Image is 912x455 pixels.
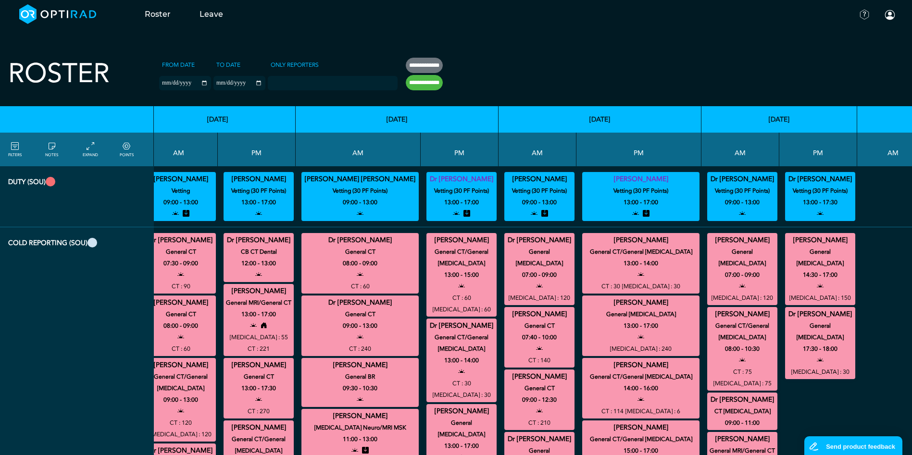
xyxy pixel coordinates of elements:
i: open to allocation [817,208,824,220]
small: General CT [500,320,579,332]
summary: Dr [PERSON_NAME] [303,234,417,246]
small: CT : 240 [349,343,371,355]
small: [MEDICAL_DATA] : 30 [791,366,850,378]
summary: [PERSON_NAME] [506,371,573,382]
small: 09:00 - 13:00 [163,197,198,208]
i: open to allocation [458,366,465,378]
small: CT : 75 [733,366,752,378]
small: [MEDICAL_DATA] : 30 [433,389,491,401]
small: 07:00 - 09:00 [522,269,557,281]
small: CB CT Dental [219,246,298,258]
small: 07:40 - 10:00 [522,332,557,343]
summary: Dr [PERSON_NAME] [709,394,776,406]
small: General CT/General [MEDICAL_DATA] [141,371,220,394]
div: General MRI 13:00 - 17:00 [582,295,700,356]
summary: [PERSON_NAME] [147,297,214,308]
i: open to allocation [177,406,184,417]
summary: Dr [PERSON_NAME] [303,297,417,308]
a: show/hide notes [45,141,58,158]
summary: [PERSON_NAME] [147,173,214,185]
i: open to allocation [637,269,644,281]
div: General CT/General MRI 13:00 - 14:00 [582,233,700,294]
small: CT : 90 [172,281,190,292]
small: 07:30 - 09:00 [163,258,198,269]
small: 13:00 - 17:00 [241,308,276,320]
i: open to allocation [632,208,639,220]
small: 09:00 - 13:00 [163,394,198,406]
div: Vetting (30 PF Points) 09:00 - 13:00 [707,172,777,221]
summary: [PERSON_NAME] [584,234,698,246]
th: AM [140,133,218,166]
small: General BR [297,371,423,382]
small: Vetting [141,185,220,197]
small: General CT [297,308,423,320]
small: 13:00 - 17:00 [241,197,276,208]
i: working from home [261,320,267,332]
i: open to allocation [817,281,824,292]
i: open to allocation [250,320,257,332]
div: Vetting (30 PF Points) 09:00 - 13:00 [504,172,575,221]
small: 13:00 - 15:00 [444,269,479,281]
small: [MEDICAL_DATA] : 60 [433,304,491,315]
summary: [PERSON_NAME] [584,173,698,185]
div: General CT 08:00 - 09:00 [146,295,216,356]
small: 13:00 - 14:00 [624,258,658,269]
small: 17:30 - 18:00 [803,343,837,355]
th: AM [296,133,421,166]
small: General CT/General [MEDICAL_DATA] [578,246,704,258]
small: 08:00 - 10:30 [725,343,760,355]
i: open to allocation [357,332,363,343]
div: General CT/General MRI 13:00 - 14:00 [426,319,497,402]
summary: Dr [PERSON_NAME] [787,308,854,320]
small: [MEDICAL_DATA] Neuro/MRI MSK [297,422,423,433]
div: General BR 09:30 - 10:30 [301,358,419,407]
small: 08:00 - 09:00 [163,320,198,332]
div: General MRI 17:30 - 18:00 [785,307,855,379]
summary: [PERSON_NAME] [787,234,854,246]
small: CT : 270 [248,406,270,417]
summary: Dr [PERSON_NAME] [709,173,776,185]
i: open to allocation [739,281,746,292]
summary: Dr [PERSON_NAME] [428,320,495,332]
summary: [PERSON_NAME] [584,297,698,308]
small: CT : 60 [351,281,370,292]
summary: [PERSON_NAME] [303,410,417,422]
summary: [PERSON_NAME] [709,308,776,320]
summary: [PERSON_NAME] [225,422,292,433]
div: General CT 07:30 - 09:00 [146,233,216,294]
th: AM [701,133,779,166]
small: [MEDICAL_DATA] : 120 [509,292,570,304]
i: open to allocation [453,208,460,220]
label: From date [159,58,198,72]
small: Vetting (30 PF Points) [578,185,704,197]
small: [MEDICAL_DATA] : 120 [150,429,212,440]
div: General CT 07:40 - 10:00 [504,307,575,368]
summary: [PERSON_NAME] [147,359,214,371]
small: Vetting (30 PF Points) [219,185,298,197]
small: General MRI/General CT [219,297,298,308]
small: 09:00 - 12:30 [522,394,557,406]
summary: Dr [PERSON_NAME] [147,234,214,246]
i: open to allocation [357,269,363,281]
img: brand-opti-rad-logos-blue-and-white-d2f68631ba2948856bd03f2d395fb146ddc8fb01b4b6e9315ea85fa773367... [19,4,97,24]
summary: [PERSON_NAME] [506,173,573,185]
div: General CT/General MRI 09:00 - 13:00 [146,358,216,442]
div: CT Gastrointestinal 09:00 - 11:00 [707,393,777,430]
small: General CT [141,246,220,258]
i: open to allocation [739,355,746,366]
small: [MEDICAL_DATA] : 6 [625,406,680,417]
div: General CT/General MRI 14:00 - 16:00 [582,358,700,418]
small: [MEDICAL_DATA] : 30 [622,281,680,292]
div: General CT 08:00 - 09:00 [301,233,419,294]
small: 13:00 - 17:00 [444,197,479,208]
small: General CT [141,308,220,320]
i: open to allocation [177,332,184,343]
small: Vetting (30 PF Points) [500,185,579,197]
small: CT [MEDICAL_DATA] [703,406,782,417]
small: CT : 30 [452,378,471,389]
small: [MEDICAL_DATA] : 150 [789,292,851,304]
small: CT : 114 [601,406,624,417]
small: 13:00 - 14:00 [444,355,479,366]
div: Vetting 09:00 - 13:00 [146,172,216,221]
div: General CT 09:00 - 12:30 [504,369,575,430]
